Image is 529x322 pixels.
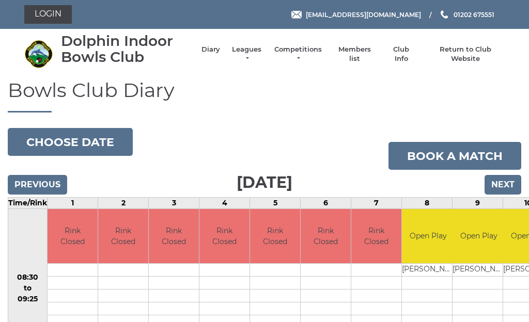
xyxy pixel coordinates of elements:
[98,198,149,209] td: 2
[24,5,72,24] a: Login
[454,10,494,18] span: 01202 675551
[301,209,351,263] td: Rink Closed
[333,45,376,63] a: Members list
[291,11,302,19] img: Email
[48,198,98,209] td: 1
[441,10,448,19] img: Phone us
[453,263,505,276] td: [PERSON_NAME]
[386,45,416,63] a: Club Info
[439,10,494,20] a: Phone us 01202 675551
[61,33,191,65] div: Dolphin Indoor Bowls Club
[453,198,503,209] td: 9
[402,209,454,263] td: Open Play
[8,198,48,209] td: Time/Rink
[351,198,402,209] td: 7
[301,198,351,209] td: 6
[230,45,263,63] a: Leagues
[250,198,301,209] td: 5
[199,209,250,263] td: Rink Closed
[8,128,133,156] button: Choose date
[8,175,67,195] input: Previous
[98,209,148,263] td: Rink Closed
[306,10,421,18] span: [EMAIL_ADDRESS][DOMAIN_NAME]
[250,209,300,263] td: Rink Closed
[149,198,199,209] td: 3
[485,175,521,195] input: Next
[273,45,323,63] a: Competitions
[402,263,454,276] td: [PERSON_NAME]
[149,209,199,263] td: Rink Closed
[453,209,505,263] td: Open Play
[402,198,453,209] td: 8
[291,10,421,20] a: Email [EMAIL_ADDRESS][DOMAIN_NAME]
[8,79,521,113] h1: Bowls Club Diary
[351,209,401,263] td: Rink Closed
[201,45,220,54] a: Diary
[388,142,521,170] a: Book a match
[199,198,250,209] td: 4
[48,209,98,263] td: Rink Closed
[24,40,53,68] img: Dolphin Indoor Bowls Club
[427,45,505,63] a: Return to Club Website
